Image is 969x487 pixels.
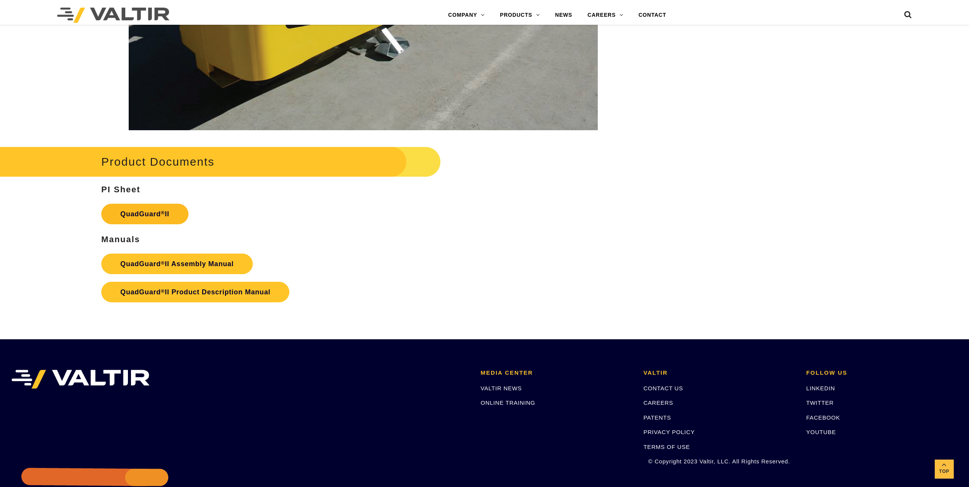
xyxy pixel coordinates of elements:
a: CONTACT [631,8,674,23]
span: Top [935,467,954,476]
a: QuadGuard®II [101,204,188,224]
strong: Manuals [101,235,140,244]
sup: ® [161,288,165,294]
a: Top [935,460,954,479]
sup: ® [161,260,165,266]
a: LINKEDIN [806,385,835,391]
strong: PI Sheet [101,185,140,194]
a: PRODUCTS [492,8,548,23]
img: Valtir [57,8,169,23]
a: PATENTS [643,414,671,421]
a: PRIVACY POLICY [643,429,695,435]
h2: FOLLOW US [806,370,958,376]
h2: VALTIR [643,370,795,376]
img: VALTIR [11,370,150,389]
sup: ® [161,210,165,216]
a: QuadGuard®II Assembly Manual [101,254,253,274]
strong: QuadGuard II Product Description Manual [120,288,270,296]
a: QuadGuard®II Product Description Manual [101,282,289,302]
strong: QuadGuard II Assembly Manual [120,260,234,268]
a: ONLINE TRAINING [481,399,535,406]
a: CONTACT US [643,385,683,391]
p: © Copyright 2023 Valtir, LLC. All Rights Reserved. [643,457,795,466]
h2: MEDIA CENTER [481,370,632,376]
a: CAREERS [580,8,631,23]
a: NEWS [548,8,580,23]
a: CAREERS [643,399,673,406]
a: TWITTER [806,399,833,406]
a: COMPANY [441,8,492,23]
a: VALTIR NEWS [481,385,522,391]
a: TERMS OF USE [643,444,690,450]
a: FACEBOOK [806,414,840,421]
a: YOUTUBE [806,429,836,435]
